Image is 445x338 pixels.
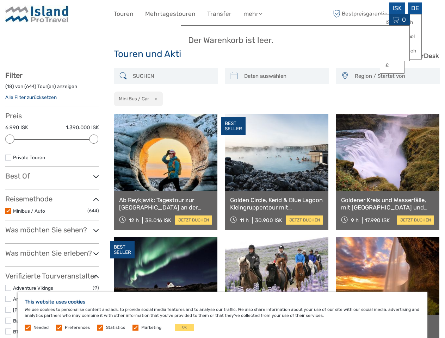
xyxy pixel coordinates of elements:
[26,83,35,90] label: 644
[397,215,434,225] a: jetzt buchen
[13,318,30,324] a: BagBee
[241,70,325,82] input: Daten auswählen
[255,217,282,224] div: 30.900 ISK
[114,49,331,60] h1: Touren und Aktivitäten
[175,324,194,331] button: OK
[380,16,404,29] a: ISK
[130,70,214,82] input: SUCHEN
[87,207,99,215] span: (644)
[141,325,161,331] label: Marketing
[66,124,99,131] label: 1.390.000 ISK
[230,196,323,211] a: Golden Circle, Kerid & Blue Lagoon Kleingruppentour mit Eintrittskarte
[5,71,23,80] strong: Filter
[351,217,359,224] span: 9 h
[5,172,99,180] h3: Best Of
[106,325,125,331] label: Statistics
[18,292,427,338] div: We use cookies to personalise content and ads, to provide social media features and to analyse ou...
[188,36,402,45] h3: Der Warenkorb ist leer.
[5,272,99,280] h3: Verifizierte Tourveranstalter
[145,217,171,224] div: 38.016 ISK
[119,196,212,211] a: Ab Reykjavik: Tagestour zur [GEOGRAPHIC_DATA] an der Südküste
[7,83,12,90] label: 18
[5,5,69,23] img: Iceland ProTravel
[65,325,90,331] label: Preferences
[119,96,149,101] h2: Mini Bus / Car
[110,241,135,258] div: BEST SELLER
[393,5,402,12] span: ISK
[331,8,388,20] span: Bestpreisgarantie
[13,296,52,302] a: Arctic Adventures
[150,95,160,102] button: x
[13,285,53,291] a: Adventure Vikings
[25,299,420,305] h5: This website uses cookies
[5,83,99,94] div: ( ) von ( ) Tour(en) anzeigen
[240,217,249,224] span: 11 h
[33,325,49,331] label: Needed
[13,155,45,160] a: Private Touren
[221,117,246,135] div: BEST SELLER
[341,196,434,211] a: Goldener Kreis und Wasserfälle, mit [GEOGRAPHIC_DATA] und Kerið in kleiner Gruppe
[365,217,390,224] div: 17.990 ISK
[5,94,57,100] a: Alle Filter zurücksetzen
[114,9,133,19] a: Touren
[243,9,262,19] a: mehr
[5,249,99,257] h3: Was möchten Sie erleben?
[380,59,404,72] a: £
[10,12,80,18] p: We're away right now. Please check back later!
[352,70,436,82] button: Region / Startet von
[13,329,33,334] a: BT Travel
[81,11,89,19] button: Open LiveChat chat widget
[145,9,195,19] a: Mehrtagestouren
[175,215,212,225] a: jetzt buchen
[408,2,422,14] div: DE
[93,284,99,292] span: (9)
[13,307,51,313] a: [PERSON_NAME]
[5,195,99,203] h3: Reisemethode
[286,215,323,225] a: jetzt buchen
[5,124,28,131] label: 6.990 ISK
[5,112,99,120] h3: Preis
[13,208,45,214] a: Minibus / Auto
[129,217,139,224] span: 12 h
[401,16,407,23] span: 0
[207,9,231,19] a: Transfer
[5,226,99,234] h3: Was möchten Sie sehen?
